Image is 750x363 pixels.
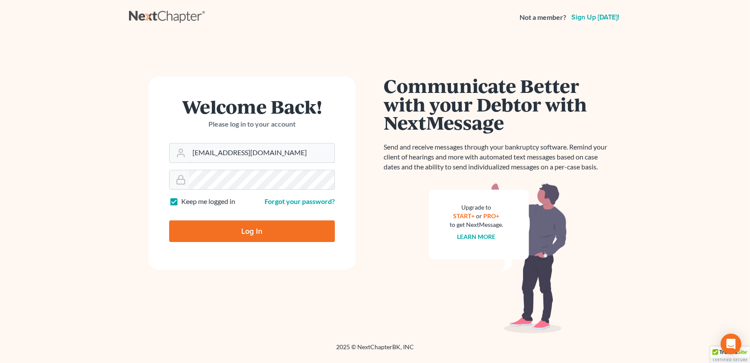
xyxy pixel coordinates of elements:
a: Sign up [DATE]! [570,14,621,21]
a: PRO+ [484,212,500,220]
strong: Not a member? [520,13,566,22]
a: START+ [454,212,475,220]
div: 2025 © NextChapterBK, INC [129,343,621,358]
p: Please log in to your account [169,119,335,129]
div: Upgrade to [450,203,503,212]
p: Send and receive messages through your bankruptcy software. Remind your client of hearings and mo... [384,142,612,172]
div: TrustedSite Certified [710,347,750,363]
a: Learn more [457,233,496,240]
label: Keep me logged in [181,197,235,207]
div: Open Intercom Messenger [721,334,741,354]
input: Email Address [189,143,334,162]
h1: Communicate Better with your Debtor with NextMessage [384,76,612,132]
span: or [476,212,482,220]
img: nextmessage_bg-59042aed3d76b12b5cd301f8e5b87938c9018125f34e5fa2b7a6b67550977c72.svg [429,182,567,334]
input: Log In [169,220,335,242]
h1: Welcome Back! [169,97,335,116]
div: to get NextMessage. [450,220,503,229]
a: Forgot your password? [265,197,335,205]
